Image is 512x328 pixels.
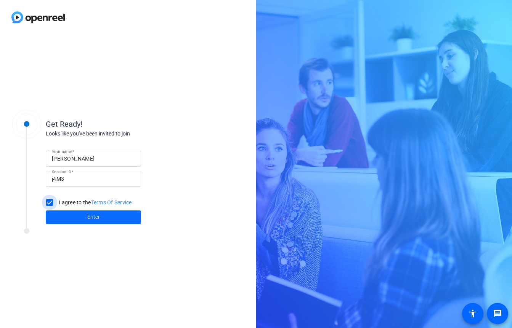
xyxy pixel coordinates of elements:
[52,169,71,174] mat-label: Session ID
[493,309,502,318] mat-icon: message
[46,118,198,130] div: Get Ready!
[468,309,477,318] mat-icon: accessibility
[46,210,141,224] button: Enter
[52,149,72,154] mat-label: Your name
[46,130,198,138] div: Looks like you've been invited to join
[91,199,132,205] a: Terms Of Service
[57,199,132,206] label: I agree to the
[87,213,100,221] span: Enter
